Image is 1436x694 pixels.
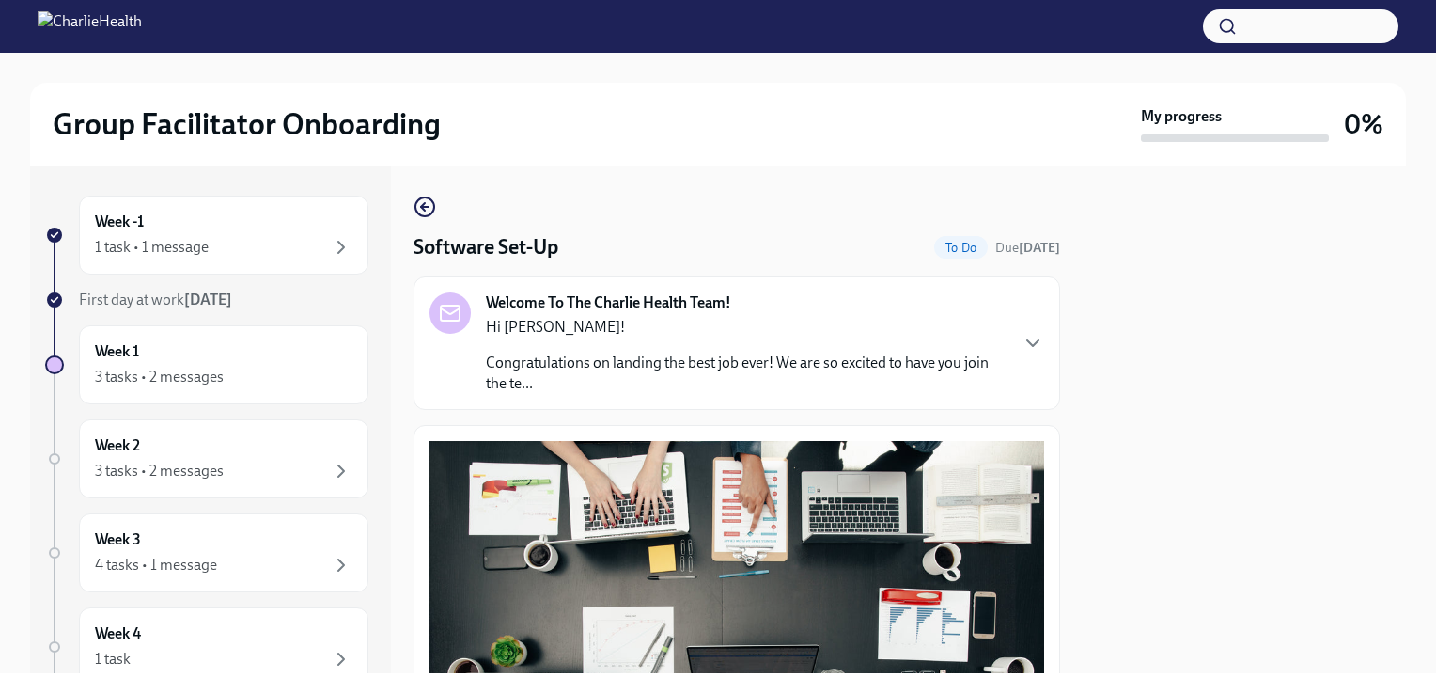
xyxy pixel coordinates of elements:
[95,367,224,387] div: 3 tasks • 2 messages
[1019,240,1060,256] strong: [DATE]
[45,513,368,592] a: Week 34 tasks • 1 message
[934,241,988,255] span: To Do
[95,555,217,576] div: 4 tasks • 1 message
[414,233,558,261] h4: Software Set-Up
[95,623,141,644] h6: Week 4
[184,291,232,308] strong: [DATE]
[95,461,224,481] div: 3 tasks • 2 messages
[486,292,731,313] strong: Welcome To The Charlie Health Team!
[38,11,142,41] img: CharlieHealth
[45,290,368,310] a: First day at work[DATE]
[95,649,131,670] div: 1 task
[45,419,368,498] a: Week 23 tasks • 2 messages
[995,239,1060,257] span: September 3rd, 2025 10:00
[45,196,368,275] a: Week -11 task • 1 message
[45,325,368,404] a: Week 13 tasks • 2 messages
[79,291,232,308] span: First day at work
[95,341,139,362] h6: Week 1
[95,212,144,232] h6: Week -1
[1141,106,1222,127] strong: My progress
[1344,107,1383,141] h3: 0%
[45,607,368,686] a: Week 41 task
[486,353,1007,394] p: Congratulations on landing the best job ever! We are so excited to have you join the te...
[95,529,141,550] h6: Week 3
[95,237,209,258] div: 1 task • 1 message
[53,105,441,143] h2: Group Facilitator Onboarding
[95,435,140,456] h6: Week 2
[995,240,1060,256] span: Due
[486,317,1007,338] p: Hi [PERSON_NAME]!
